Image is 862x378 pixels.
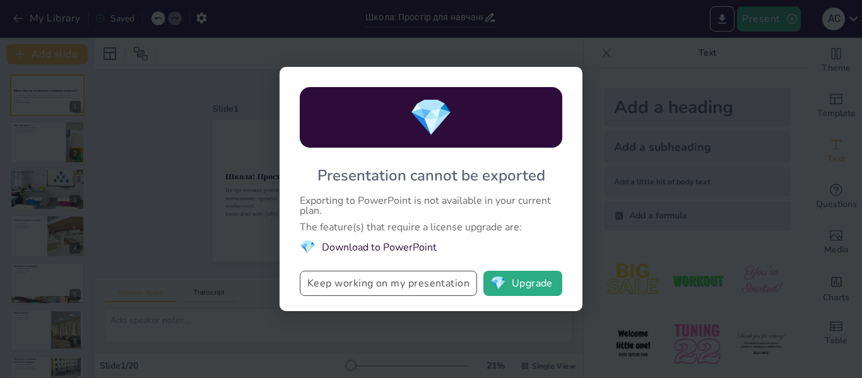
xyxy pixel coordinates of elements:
[300,222,562,232] div: The feature(s) that require a license upgrade are:
[300,271,477,296] button: Keep working on my presentation
[317,165,545,186] div: Presentation cannot be exported
[483,271,562,296] button: diamondUpgrade
[490,277,506,290] span: diamond
[409,93,453,142] span: diamond
[300,239,562,256] li: Download to PowerPoint
[300,196,562,216] div: Exporting to PowerPoint is not available in your current plan.
[300,239,316,256] span: diamond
